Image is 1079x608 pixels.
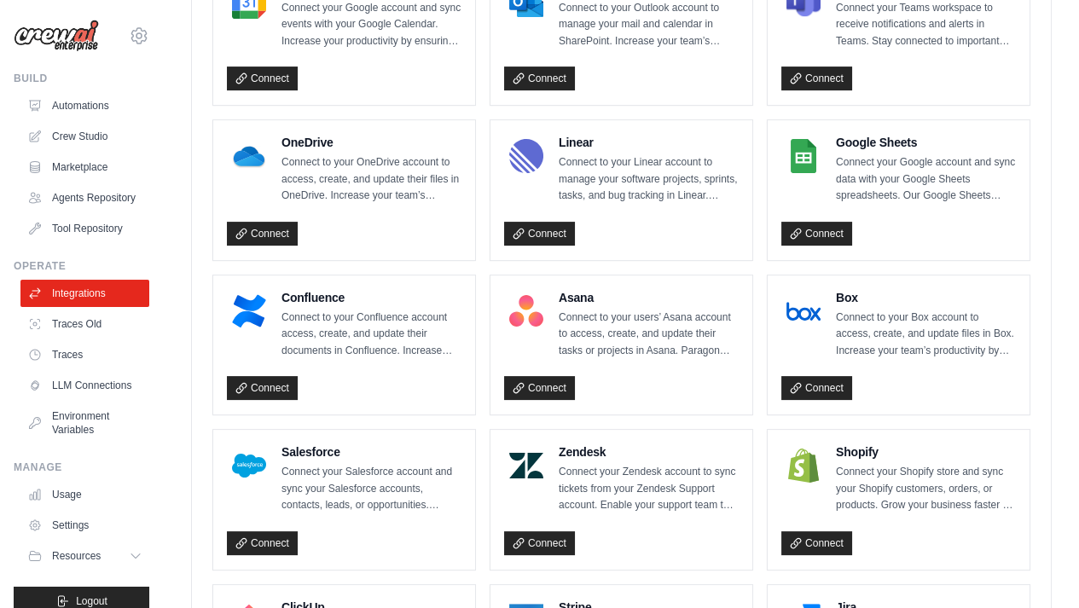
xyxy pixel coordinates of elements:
[786,139,821,173] img: Google Sheets Logo
[20,215,149,242] a: Tool Repository
[786,449,821,483] img: Shopify Logo
[509,449,543,483] img: Zendesk Logo
[786,294,821,328] img: Box Logo
[14,20,99,52] img: Logo
[20,184,149,211] a: Agents Repository
[20,123,149,150] a: Crew Studio
[836,154,1016,205] p: Connect your Google account and sync data with your Google Sheets spreadsheets. Our Google Sheets...
[227,531,298,555] a: Connect
[232,139,266,173] img: OneDrive Logo
[559,464,739,514] p: Connect your Zendesk account to sync tickets from your Zendesk Support account. Enable your suppo...
[281,134,461,151] h4: OneDrive
[281,464,461,514] p: Connect your Salesforce account and sync your Salesforce accounts, contacts, leads, or opportunit...
[509,139,543,173] img: Linear Logo
[14,460,149,474] div: Manage
[504,531,575,555] a: Connect
[836,289,1016,306] h4: Box
[227,376,298,400] a: Connect
[20,542,149,570] button: Resources
[836,443,1016,460] h4: Shopify
[14,259,149,273] div: Operate
[20,341,149,368] a: Traces
[781,222,852,246] a: Connect
[281,443,461,460] h4: Salesforce
[281,310,461,360] p: Connect to your Confluence account access, create, and update their documents in Confluence. Incr...
[76,594,107,608] span: Logout
[20,481,149,508] a: Usage
[504,222,575,246] a: Connect
[836,464,1016,514] p: Connect your Shopify store and sync your Shopify customers, orders, or products. Grow your busine...
[227,67,298,90] a: Connect
[559,154,739,205] p: Connect to your Linear account to manage your software projects, sprints, tasks, and bug tracking...
[836,134,1016,151] h4: Google Sheets
[20,92,149,119] a: Automations
[20,512,149,539] a: Settings
[559,443,739,460] h4: Zendesk
[559,134,739,151] h4: Linear
[509,294,543,328] img: Asana Logo
[836,310,1016,360] p: Connect to your Box account to access, create, and update files in Box. Increase your team’s prod...
[232,294,266,328] img: Confluence Logo
[504,67,575,90] a: Connect
[559,310,739,360] p: Connect to your users’ Asana account to access, create, and update their tasks or projects in Asa...
[232,449,266,483] img: Salesforce Logo
[781,376,852,400] a: Connect
[20,280,149,307] a: Integrations
[14,72,149,85] div: Build
[781,531,852,555] a: Connect
[559,289,739,306] h4: Asana
[52,549,101,563] span: Resources
[20,310,149,338] a: Traces Old
[504,376,575,400] a: Connect
[20,153,149,181] a: Marketplace
[281,154,461,205] p: Connect to your OneDrive account to access, create, and update their files in OneDrive. Increase ...
[781,67,852,90] a: Connect
[20,372,149,399] a: LLM Connections
[227,222,298,246] a: Connect
[20,402,149,443] a: Environment Variables
[281,289,461,306] h4: Confluence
